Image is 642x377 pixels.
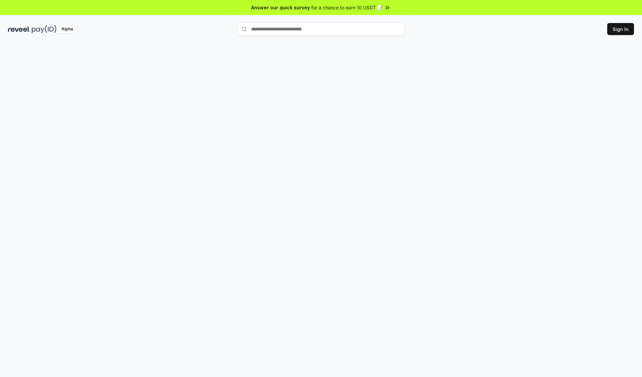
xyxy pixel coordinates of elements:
img: pay_id [32,25,57,33]
button: Sign In [607,23,634,35]
img: reveel_dark [8,25,30,33]
span: Answer our quick survey [251,4,310,11]
span: for a chance to earn 10 USDT 📝 [311,4,383,11]
div: Alpha [58,25,77,33]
